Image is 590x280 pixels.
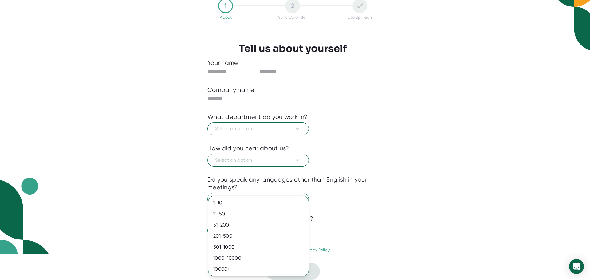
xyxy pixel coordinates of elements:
div: 10000+ [208,264,309,275]
div: 1000-10000 [208,253,309,264]
div: 51-200 [208,219,309,231]
div: 1-10 [208,197,309,208]
div: 501-1000 [208,242,309,253]
div: 201-500 [208,231,309,242]
div: Open Intercom Messenger [569,259,584,274]
div: 11-50 [208,208,309,219]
